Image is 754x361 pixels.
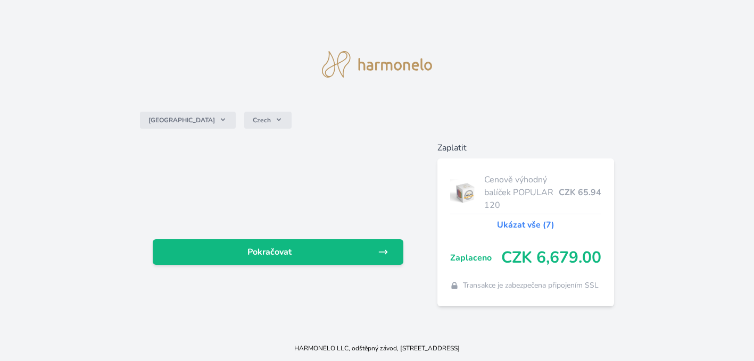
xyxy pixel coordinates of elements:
a: Pokračovat [153,239,403,265]
img: popular.jpg [450,179,480,206]
span: CZK 6,679.00 [501,248,601,267]
span: CZK 65.94 [559,186,601,199]
a: Ukázat vše (7) [497,219,554,231]
span: Cenově výhodný balíček POPULAR 120 [484,173,559,212]
span: Pokračovat [161,246,378,258]
button: Czech [244,112,292,129]
span: [GEOGRAPHIC_DATA] [148,116,215,124]
button: [GEOGRAPHIC_DATA] [140,112,236,129]
img: logo.svg [322,51,433,78]
span: Czech [253,116,271,124]
h6: Zaplatit [437,141,615,154]
span: Transakce je zabezpečena připojením SSL [463,280,599,291]
span: Zaplaceno [450,251,502,264]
